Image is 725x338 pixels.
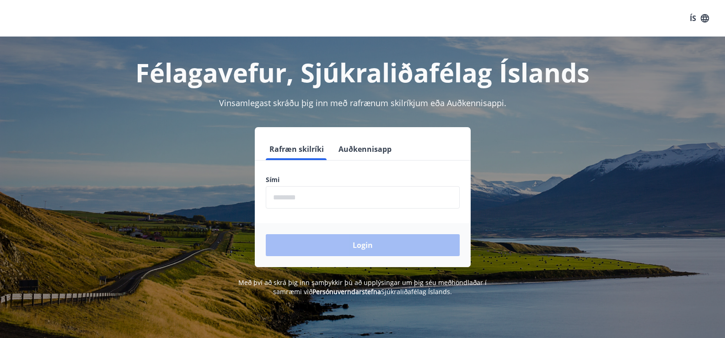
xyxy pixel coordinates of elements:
[312,287,381,296] a: Persónuverndarstefna
[266,175,460,184] label: Sími
[219,97,506,108] span: Vinsamlegast skráðu þig inn með rafrænum skilríkjum eða Auðkennisappi.
[238,278,487,296] span: Með því að skrá þig inn samþykkir þú að upplýsingar um þig séu meðhöndlaðar í samræmi við Sjúkral...
[44,55,681,90] h1: Félagavefur, Sjúkraliðafélag Íslands
[685,10,714,27] button: ÍS
[335,138,395,160] button: Auðkennisapp
[266,138,328,160] button: Rafræn skilríki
